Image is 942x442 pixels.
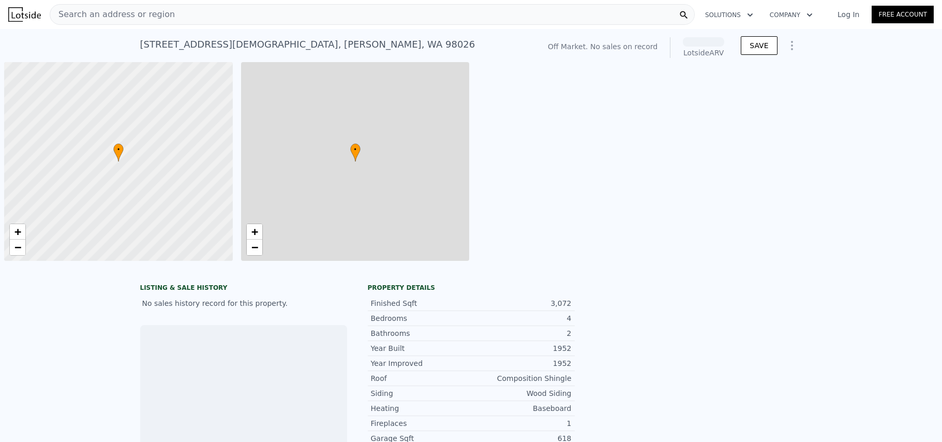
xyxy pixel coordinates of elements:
[371,358,471,369] div: Year Improved
[371,298,471,308] div: Finished Sqft
[371,328,471,338] div: Bathrooms
[350,145,361,154] span: •
[471,358,572,369] div: 1952
[741,36,777,55] button: SAVE
[761,6,821,24] button: Company
[471,373,572,384] div: Composition Shingle
[683,48,724,58] div: Lotside ARV
[471,388,572,399] div: Wood Siding
[14,225,21,238] span: +
[371,403,471,414] div: Heating
[371,418,471,429] div: Fireplaces
[247,224,262,240] a: Zoom in
[697,6,761,24] button: Solutions
[471,298,572,308] div: 3,072
[368,284,575,292] div: Property details
[371,343,471,353] div: Year Built
[471,313,572,323] div: 4
[371,388,471,399] div: Siding
[471,403,572,414] div: Baseboard
[782,35,802,56] button: Show Options
[10,240,25,255] a: Zoom out
[471,328,572,338] div: 2
[471,343,572,353] div: 1952
[371,373,471,384] div: Roof
[825,9,872,20] a: Log In
[140,294,347,313] div: No sales history record for this property.
[140,37,475,52] div: [STREET_ADDRESS][DEMOGRAPHIC_DATA] , [PERSON_NAME] , WA 98026
[8,7,41,22] img: Lotside
[872,6,934,23] a: Free Account
[548,41,657,52] div: Off Market. No sales on record
[14,241,21,254] span: −
[247,240,262,255] a: Zoom out
[251,241,258,254] span: −
[140,284,347,294] div: LISTING & SALE HISTORY
[251,225,258,238] span: +
[350,143,361,161] div: •
[471,418,572,429] div: 1
[113,143,124,161] div: •
[113,145,124,154] span: •
[10,224,25,240] a: Zoom in
[50,8,175,21] span: Search an address or region
[371,313,471,323] div: Bedrooms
